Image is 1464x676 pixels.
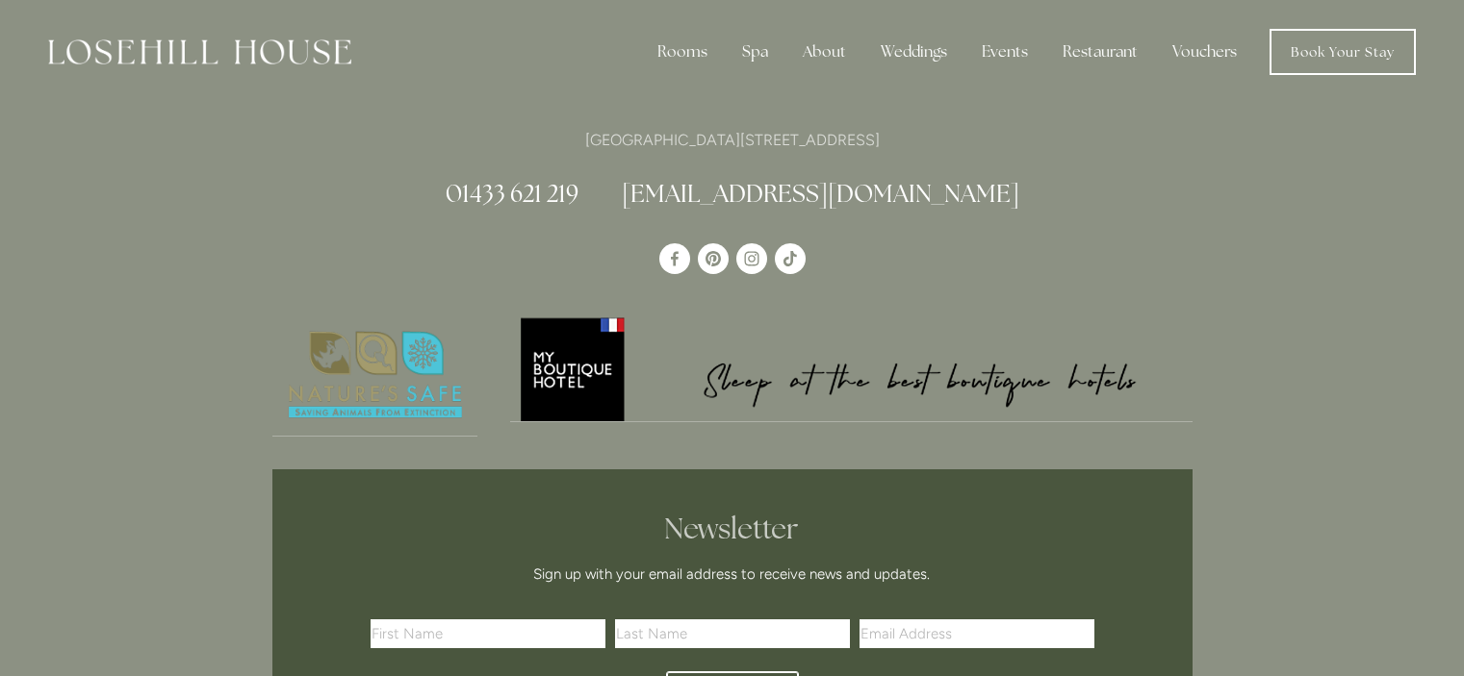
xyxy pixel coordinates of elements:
[622,178,1019,209] a: [EMAIL_ADDRESS][DOMAIN_NAME]
[48,39,351,64] img: Losehill House
[642,33,723,71] div: Rooms
[1157,33,1252,71] a: Vouchers
[736,243,767,274] a: Instagram
[377,563,1088,586] p: Sign up with your email address to receive news and updates.
[510,314,1193,421] img: My Boutique Hotel - Logo
[860,619,1094,648] input: Email Address
[272,127,1193,153] p: [GEOGRAPHIC_DATA][STREET_ADDRESS]
[787,33,861,71] div: About
[377,512,1088,546] h2: Newsletter
[698,243,729,274] a: Pinterest
[615,619,850,648] input: Last Name
[865,33,963,71] div: Weddings
[510,314,1193,422] a: My Boutique Hotel - Logo
[775,243,806,274] a: TikTok
[1047,33,1153,71] div: Restaurant
[1270,29,1416,75] a: Book Your Stay
[272,314,478,437] a: Nature's Safe - Logo
[272,314,478,436] img: Nature's Safe - Logo
[727,33,783,71] div: Spa
[966,33,1043,71] div: Events
[371,619,605,648] input: First Name
[659,243,690,274] a: Losehill House Hotel & Spa
[446,178,578,209] a: 01433 621 219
